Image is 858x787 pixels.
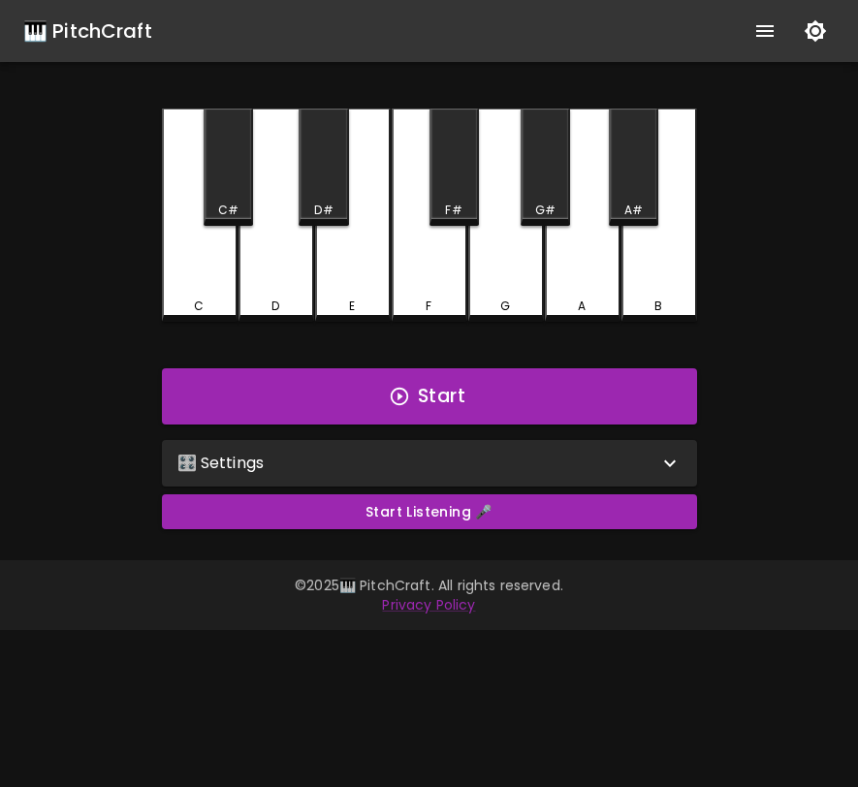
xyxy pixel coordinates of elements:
[624,202,643,219] div: A#
[162,440,697,487] div: 🎛️ Settings
[162,494,697,530] button: Start Listening 🎤
[578,298,586,315] div: A
[23,576,835,595] p: © 2025 🎹 PitchCraft. All rights reserved.
[162,368,697,425] button: Start
[500,298,510,315] div: G
[742,8,788,54] button: show more
[445,202,461,219] div: F#
[271,298,279,315] div: D
[654,298,662,315] div: B
[23,16,152,47] a: 🎹 PitchCraft
[535,202,556,219] div: G#
[177,452,265,475] p: 🎛️ Settings
[218,202,238,219] div: C#
[349,298,355,315] div: E
[382,595,475,614] a: Privacy Policy
[426,298,431,315] div: F
[194,298,204,315] div: C
[314,202,333,219] div: D#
